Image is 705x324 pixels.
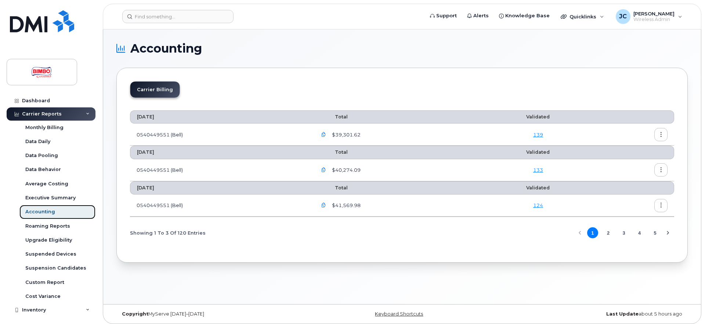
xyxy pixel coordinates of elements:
span: $39,301.62 [330,131,361,138]
span: Total [317,114,348,120]
span: Accounting [130,43,202,54]
td: 0540449551 (Bell) [130,159,311,181]
span: $41,569.98 [330,202,361,209]
th: [DATE] [130,181,311,195]
button: Page 5 [650,227,661,238]
a: 124 [533,202,543,208]
a: 139 [533,132,543,138]
th: [DATE] [130,146,311,159]
button: Page 4 [634,227,645,238]
button: Page 2 [603,227,614,238]
span: $40,274.09 [330,167,361,174]
a: 133 [533,167,543,173]
span: Total [317,149,348,155]
th: Validated [482,146,594,159]
div: MyServe [DATE]–[DATE] [116,311,307,317]
button: Page 1 [587,227,598,238]
th: Validated [482,110,594,124]
td: 0540449551 (Bell) [130,124,311,146]
td: 0540449551 (Bell) [130,195,311,217]
a: Keyboard Shortcuts [375,311,423,317]
strong: Last Update [606,311,639,317]
span: Showing 1 To 3 Of 120 Entries [130,227,206,238]
th: Validated [482,181,594,195]
th: [DATE] [130,110,311,124]
button: Page 3 [618,227,629,238]
div: about 5 hours ago [497,311,688,317]
span: Total [317,185,348,191]
strong: Copyright [122,311,148,317]
button: Next Page [662,227,673,238]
